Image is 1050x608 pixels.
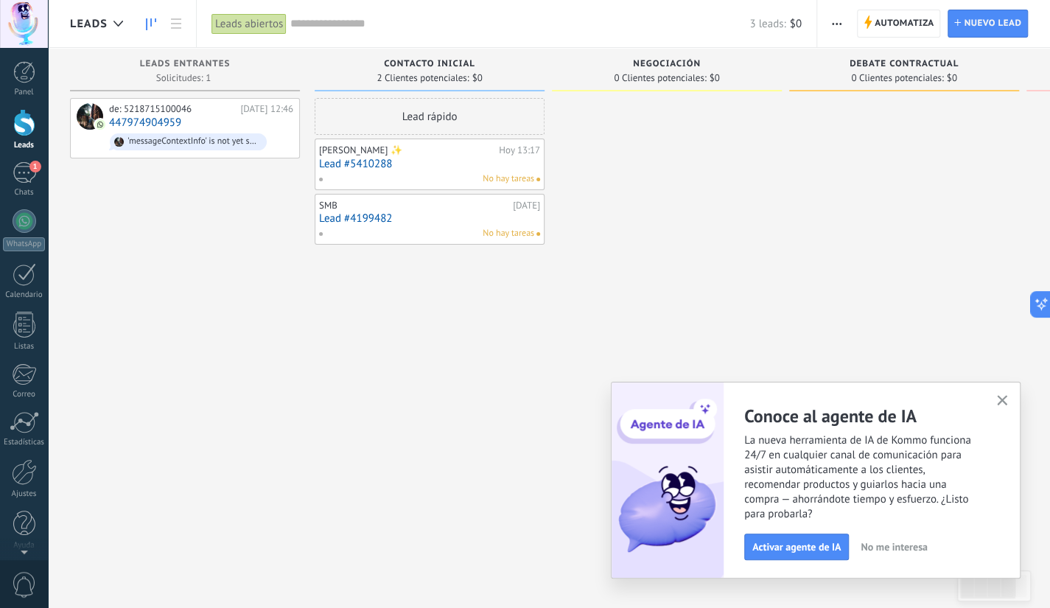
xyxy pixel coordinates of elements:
span: Negociación [633,59,701,69]
div: 'messageContextInfo' is not yet supported. Use your device to view this message. [127,136,260,147]
span: No hay nada asignado [536,232,540,236]
div: Estadísticas [3,438,46,447]
div: [DATE] [513,200,540,212]
a: Leads [139,10,164,38]
span: No hay tareas [483,227,534,240]
a: Lista [164,10,189,38]
div: Calendario [3,290,46,300]
a: Lead #4199482 [319,212,540,225]
img: com.amocrm.amocrmwa.svg [95,119,105,130]
span: 3 leads: [749,17,785,31]
div: Negociación [559,59,774,71]
button: Activar agente de IA [744,534,849,560]
img: ai_agent_activation_popup_ES.png [612,382,724,578]
span: $0 [947,74,957,83]
div: [DATE] 12:46 [240,103,293,115]
a: Automatiza [857,10,941,38]
div: Contacto inicial [322,59,537,71]
span: $0 [790,17,802,31]
span: Automatiza [875,10,934,37]
span: Solicitudes: 1 [156,74,211,83]
span: Nuevo lead [964,10,1021,37]
button: No me interesa [854,536,934,558]
div: Panel [3,88,46,97]
span: Leads Entrantes [140,59,231,69]
div: Correo [3,390,46,399]
div: Ajustes [3,489,46,499]
span: No hay tareas [483,172,534,186]
span: La nueva herramienta de IA de Kommo funciona 24/7 en cualquier canal de comunicación para asistir... [744,433,1020,522]
div: de: 5218715100046 [109,103,235,115]
div: WhatsApp [3,237,45,251]
span: No me interesa [861,542,927,552]
a: 447974904959 [109,116,181,129]
span: 0 Clientes potenciales: [851,74,943,83]
span: $0 [710,74,720,83]
div: Lead rápido [315,98,545,135]
span: 1 [29,161,41,172]
h2: Conoce al agente de IA [744,405,1020,427]
div: [PERSON_NAME] ✨ [319,144,495,156]
div: 447974904959 [77,103,103,130]
a: Lead #5410288 [319,158,540,170]
button: Más [826,10,847,38]
a: Nuevo lead [948,10,1028,38]
div: Leads Entrantes [77,59,293,71]
div: Debate contractual [797,59,1012,71]
div: SMB [319,200,509,212]
div: Hoy 13:17 [499,144,540,156]
div: Leads abiertos [211,13,287,35]
span: 2 Clientes potenciales: [377,74,469,83]
span: No hay nada asignado [536,178,540,181]
span: $0 [472,74,483,83]
span: Activar agente de IA [752,542,841,552]
div: Chats [3,188,46,198]
span: Contacto inicial [384,59,475,69]
span: Debate contractual [850,59,959,69]
div: Leads [3,141,46,150]
div: Listas [3,342,46,352]
span: 0 Clientes potenciales: [614,74,706,83]
span: Leads [70,17,108,31]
